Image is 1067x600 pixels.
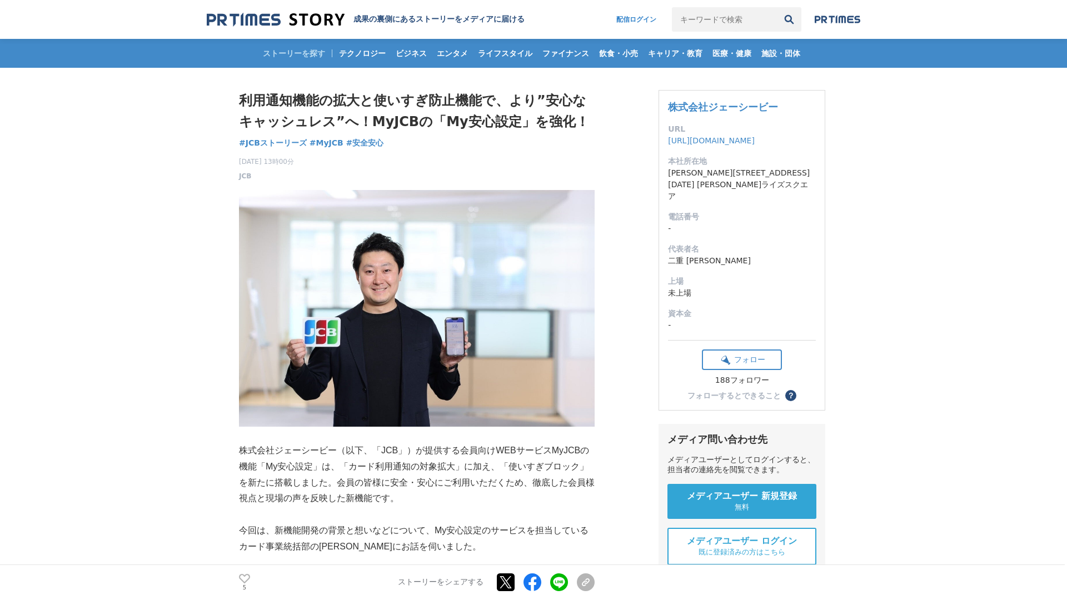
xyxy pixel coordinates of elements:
[239,523,595,555] p: 今回は、新機能開発の背景と想いなどについて、My安心設定のサービスを担当しているカード事業統括部の[PERSON_NAME]にお話を伺いました。
[335,39,390,68] a: テクノロジー
[702,376,782,386] div: 188フォロワー
[667,484,816,519] a: メディアユーザー 新規登録 無料
[432,39,472,68] a: エンタメ
[668,211,816,223] dt: 電話番号
[668,156,816,167] dt: 本社所在地
[346,138,384,148] span: #安全安心
[398,578,483,588] p: ストーリーをシェアする
[667,433,816,446] div: メディア問い合わせ先
[335,48,390,58] span: テクノロジー
[207,12,345,27] img: 成果の裏側にあるストーリーをメディアに届ける
[668,136,755,145] a: [URL][DOMAIN_NAME]
[391,48,431,58] span: ビジネス
[708,39,756,68] a: 医療・健康
[668,101,778,113] a: 株式会社ジェーシービー
[757,48,805,58] span: 施設・団体
[668,287,816,299] dd: 未上場
[672,7,777,32] input: キーワードで検索
[668,255,816,267] dd: 二重 [PERSON_NAME]
[668,276,816,287] dt: 上場
[815,15,860,24] img: prtimes
[668,319,816,331] dd: -
[239,157,294,167] span: [DATE] 13時00分
[644,39,707,68] a: キャリア・教育
[777,7,801,32] button: 検索
[644,48,707,58] span: キャリア・教育
[785,390,796,401] button: ？
[207,12,525,27] a: 成果の裏側にあるストーリーをメディアに届ける 成果の裏側にあるストーリーをメディアに届ける
[239,137,307,149] a: #JCBストーリーズ
[757,39,805,68] a: 施設・団体
[605,7,667,32] a: 配信ログイン
[473,48,537,58] span: ライフスタイル
[735,502,749,512] span: 無料
[667,528,816,565] a: メディアユーザー ログイン 既に登録済みの方はこちら
[787,392,795,399] span: ？
[391,39,431,68] a: ビジネス
[239,171,251,181] a: JCB
[668,123,816,135] dt: URL
[667,455,816,475] div: メディアユーザーとしてログインすると、担当者の連絡先を閲覧できます。
[239,190,595,427] img: thumbnail_9fc79d80-737b-11f0-a95f-61df31054317.jpg
[595,39,642,68] a: 飲食・小売
[353,14,525,24] h2: 成果の裏側にあるストーリーをメディアに届ける
[239,138,307,148] span: #JCBストーリーズ
[538,39,594,68] a: ファイナンス
[687,392,781,399] div: フォローするとできること
[668,167,816,202] dd: [PERSON_NAME][STREET_ADDRESS][DATE] [PERSON_NAME]ライズスクエア
[473,39,537,68] a: ライフスタイル
[708,48,756,58] span: 医療・健康
[668,243,816,255] dt: 代表者名
[702,349,782,370] button: フォロー
[699,547,785,557] span: 既に登録済みの方はこちら
[239,443,595,507] p: 株式会社ジェーシービー（以下、「JCB」）が提供する会員向けWEBサービスMyJCBの機能「My安心設定」は、「カード利用通知の対象拡大」に加え、「使いすぎブロック」を新たに搭載しました。会員の...
[346,137,384,149] a: #安全安心
[538,48,594,58] span: ファイナンス
[310,137,343,149] a: #MyJCB
[310,138,343,148] span: #MyJCB
[687,491,797,502] span: メディアユーザー 新規登録
[668,308,816,319] dt: 資本金
[239,585,250,591] p: 5
[432,48,472,58] span: エンタメ
[595,48,642,58] span: 飲食・小売
[687,536,797,547] span: メディアユーザー ログイン
[668,223,816,234] dd: -
[239,90,595,133] h1: 利用通知機能の拡大と使いすぎ防止機能で、より”安心なキャッシュレス”へ！MyJCBの「My安心設定」を強化！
